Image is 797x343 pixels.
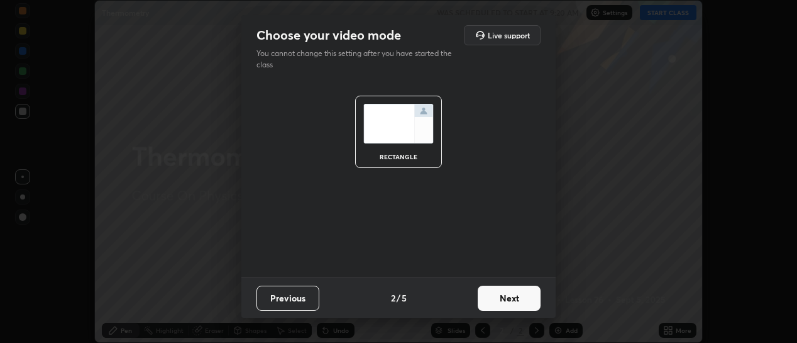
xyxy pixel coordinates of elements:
p: You cannot change this setting after you have started the class [256,48,460,70]
button: Next [478,286,541,311]
div: rectangle [373,154,424,160]
h4: 5 [402,291,407,305]
img: normalScreenIcon.ae25ed63.svg [363,104,434,143]
button: Previous [256,286,319,311]
h4: 2 [391,291,395,305]
h5: Live support [488,31,530,39]
h4: / [397,291,400,305]
h2: Choose your video mode [256,27,401,43]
